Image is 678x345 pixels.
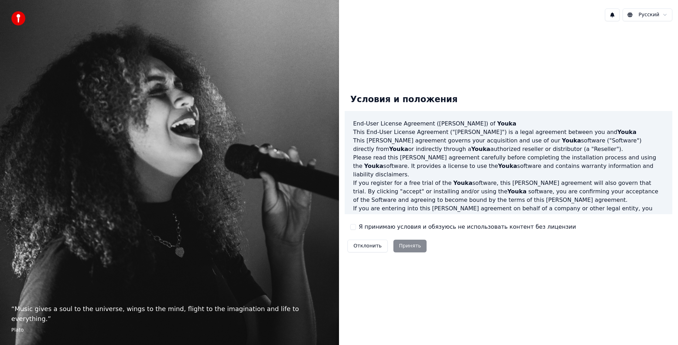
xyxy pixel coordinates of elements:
[453,180,472,186] span: Youka
[345,88,463,111] div: Условия и положения
[498,163,517,169] span: Youka
[364,163,383,169] span: Youka
[353,179,664,204] p: If you register for a free trial of the software, this [PERSON_NAME] agreement will also govern t...
[11,327,328,334] footer: Plato
[507,188,527,195] span: Youka
[353,119,664,128] h3: End-User License Agreement ([PERSON_NAME]) of
[471,146,490,152] span: Youka
[347,240,388,252] button: Отклонить
[497,120,516,127] span: Youka
[353,136,664,153] p: This [PERSON_NAME] agreement governs your acquisition and use of our software ("Software") direct...
[353,204,664,238] p: If you are entering into this [PERSON_NAME] agreement on behalf of a company or other legal entit...
[11,11,25,25] img: youka
[353,128,664,136] p: This End-User License Agreement ("[PERSON_NAME]") is a legal agreement between you and
[359,223,576,231] label: Я принимаю условия и обязуюсь не использовать контент без лицензии
[389,146,408,152] span: Youka
[617,129,636,135] span: Youka
[11,304,328,324] p: “ Music gives a soul to the universe, wings to the mind, flight to the imagination and life to ev...
[353,153,664,179] p: Please read this [PERSON_NAME] agreement carefully before completing the installation process and...
[562,137,581,144] span: Youka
